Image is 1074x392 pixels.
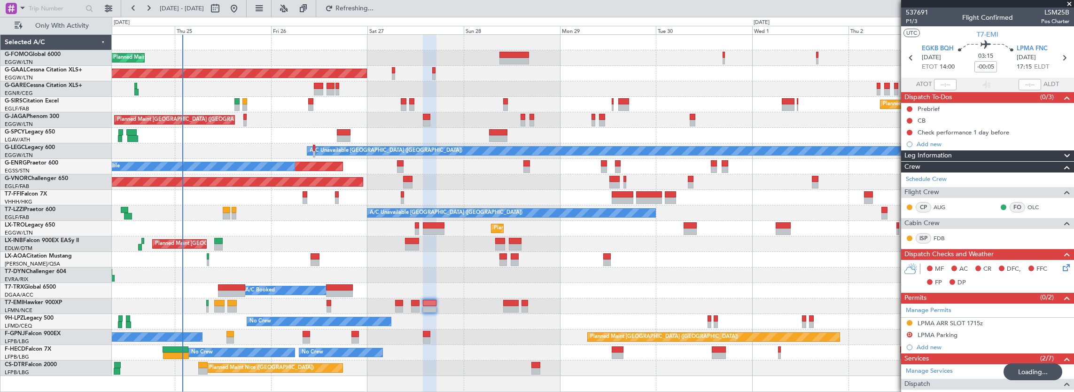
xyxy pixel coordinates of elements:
[904,249,994,260] span: Dispatch Checks and Weather
[962,13,1013,23] div: Flight Confirmed
[5,198,32,205] a: VHHH/HKG
[904,187,939,198] span: Flight Crew
[983,265,991,274] span: CR
[1017,53,1036,63] span: [DATE]
[5,238,23,243] span: LX-INB
[1017,63,1032,72] span: 17:15
[113,51,261,65] div: Planned Maint [GEOGRAPHIC_DATA] ([GEOGRAPHIC_DATA])
[5,114,26,119] span: G-JAGA
[935,265,944,274] span: MF
[1040,292,1054,302] span: (0/2)
[1041,17,1069,25] span: Pos Charter
[5,276,28,283] a: EVRA/RIX
[5,207,24,212] span: T7-LZZI
[1034,63,1049,72] span: ELDT
[1040,92,1054,102] span: (0/3)
[906,8,928,17] span: 537691
[5,253,26,259] span: LX-AOA
[5,331,61,337] a: F-GPNJFalcon 900EX
[904,218,940,229] span: Cabin Crew
[848,26,945,34] div: Thu 2
[191,345,213,360] div: No Crew
[918,319,983,327] div: LPMA ARR SLOT 1715z
[918,105,940,113] div: Prebrief
[656,26,752,34] div: Tue 30
[5,238,79,243] a: LX-INBFalcon 900EX EASy II
[906,367,953,376] a: Manage Services
[918,331,957,339] div: LPMA Parking
[904,353,929,364] span: Services
[5,83,26,88] span: G-GARE
[978,52,993,61] span: 03:15
[5,67,26,73] span: G-GAAL
[5,260,60,267] a: [PERSON_NAME]/QSA
[5,160,27,166] span: G-ENRG
[209,361,314,375] div: Planned Maint Nice ([GEOGRAPHIC_DATA])
[367,26,464,34] div: Sat 27
[5,52,61,57] a: G-FOMOGlobal 6000
[5,136,30,143] a: LGAV/ATH
[922,53,941,63] span: [DATE]
[5,269,26,274] span: T7-DYN
[5,315,54,321] a: 9H-LPZLegacy 500
[5,152,33,159] a: EGGW/LTN
[5,176,68,181] a: G-VNORChallenger 650
[903,29,920,37] button: UTC
[1043,80,1059,89] span: ALDT
[5,284,24,290] span: T7-TRX
[5,176,28,181] span: G-VNOR
[977,30,998,39] span: T7-EMI
[1027,203,1049,212] a: OLC
[160,4,204,13] span: [DATE] - [DATE]
[5,346,51,352] a: F-HECDFalcon 7X
[5,300,23,306] span: T7-EMI
[5,74,33,81] a: EGGW/LTN
[5,183,29,190] a: EGLF/FAB
[5,129,55,135] a: G-SPCYLegacy 650
[5,121,33,128] a: EGGW/LTN
[904,162,920,172] span: Crew
[916,233,931,243] div: ISP
[5,362,25,368] span: CS-DTR
[560,26,656,34] div: Mon 29
[934,203,955,212] a: AUG
[906,17,928,25] span: P1/3
[957,278,966,288] span: DP
[310,144,462,158] div: A/C Unavailable [GEOGRAPHIC_DATA] ([GEOGRAPHIC_DATA])
[114,19,130,27] div: [DATE]
[906,175,947,184] a: Schedule Crew
[5,284,56,290] a: T7-TRXGlobal 6500
[249,314,271,329] div: No Crew
[117,113,265,127] div: Planned Maint [GEOGRAPHIC_DATA] ([GEOGRAPHIC_DATA])
[5,191,47,197] a: T7-FFIFalcon 7X
[155,237,303,251] div: Planned Maint [GEOGRAPHIC_DATA] ([GEOGRAPHIC_DATA])
[335,5,374,12] span: Refreshing...
[5,98,59,104] a: G-SIRSCitation Excel
[5,90,33,97] a: EGNR/CEG
[5,253,72,259] a: LX-AOACitation Mustang
[916,202,931,212] div: CP
[5,145,25,150] span: G-LEGC
[271,26,367,34] div: Fri 26
[590,330,738,344] div: Planned Maint [GEOGRAPHIC_DATA] ([GEOGRAPHIC_DATA])
[5,353,29,361] a: LFPB/LBG
[1036,265,1047,274] span: FFC
[917,343,1069,351] div: Add new
[5,315,23,321] span: 9H-LPZ
[5,291,33,298] a: DGAA/ACC
[918,128,1009,136] div: Check performance 1 day before
[922,44,954,54] span: EGKB BQH
[5,98,23,104] span: G-SIRS
[934,79,957,90] input: --:--
[5,269,66,274] a: T7-DYNChallenger 604
[904,379,930,390] span: Dispatch
[10,18,102,33] button: Only With Activity
[907,332,912,337] button: D
[1010,202,1025,212] div: FO
[370,206,522,220] div: A/C Unavailable [GEOGRAPHIC_DATA] ([GEOGRAPHIC_DATA])
[245,283,275,298] div: A/C Booked
[5,67,82,73] a: G-GAALCessna Citation XLS+
[5,245,32,252] a: EDLW/DTM
[5,307,32,314] a: LFMN/NCE
[5,105,29,112] a: EGLF/FAB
